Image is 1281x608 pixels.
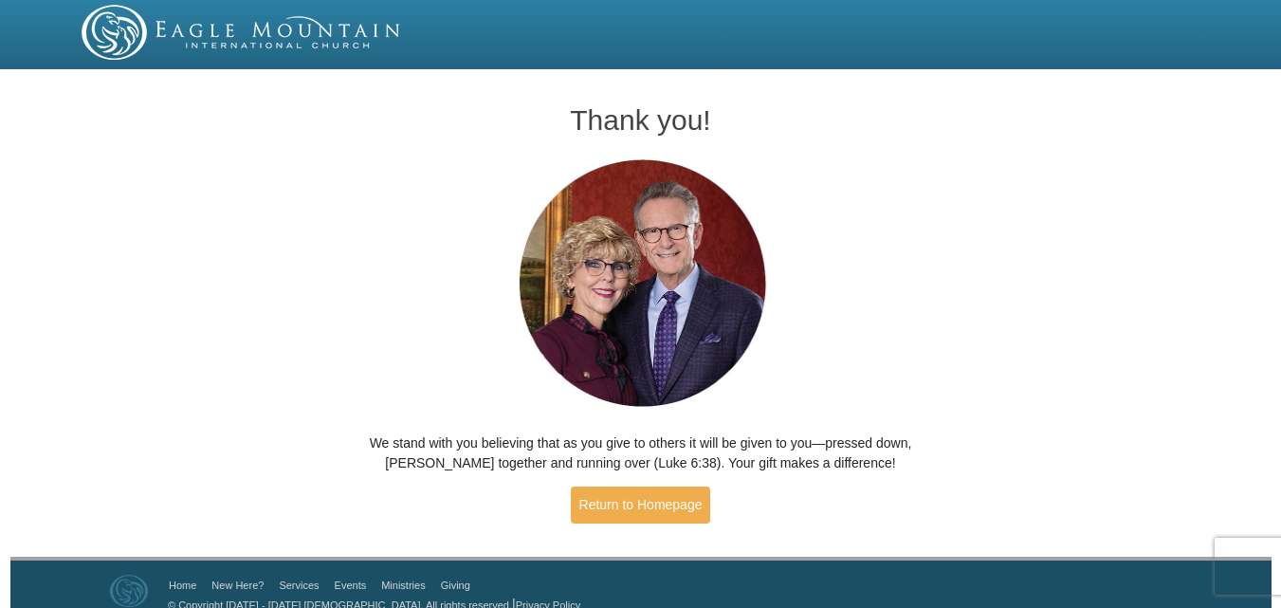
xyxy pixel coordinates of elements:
h1: Thank you! [330,104,951,136]
a: Giving [441,580,470,591]
img: Eagle Mountain International Church [110,575,148,607]
a: New Here? [211,580,264,591]
img: Pastors George and Terri Pearsons [501,154,780,415]
a: Home [169,580,196,591]
a: Return to Homepage [571,487,711,524]
p: We stand with you believing that as you give to others it will be given to you—pressed down, [PER... [330,433,951,473]
img: EMIC [82,5,402,60]
a: Services [279,580,319,591]
a: Events [335,580,367,591]
a: Ministries [381,580,425,591]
